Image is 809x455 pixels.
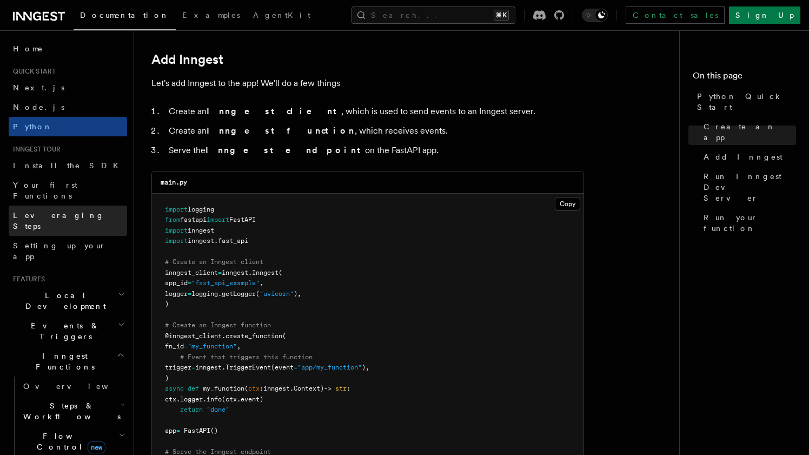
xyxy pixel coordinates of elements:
li: Create an , which receives events. [165,123,584,139]
span: inngest [188,237,214,245]
span: "uvicorn" [260,290,294,298]
span: . [248,269,252,276]
span: () [210,427,218,434]
span: FastAPI [184,427,210,434]
a: Install the SDK [9,156,127,175]
span: info [207,395,222,403]
span: -> [324,385,331,392]
span: # Create an Inngest function [165,321,271,329]
a: Run your function [699,208,796,238]
span: inngest. [195,364,226,371]
span: ctx [248,385,260,392]
span: Features [9,275,45,283]
span: Run your function [704,212,796,234]
a: Create an app [699,117,796,147]
span: (event [271,364,294,371]
span: Flow Control [19,431,119,452]
span: str [335,385,347,392]
a: Documentation [74,3,176,30]
span: TriggerEvent [226,364,271,371]
span: # Event that triggers this function [180,353,313,361]
span: . [203,395,207,403]
span: Run Inngest Dev Server [704,171,796,203]
span: Quick start [9,67,56,76]
span: def [188,385,199,392]
span: Your first Functions [13,181,77,200]
span: ( [282,332,286,340]
span: Events & Triggers [9,320,118,342]
span: = [176,427,180,434]
span: Examples [182,11,240,19]
span: = [191,364,195,371]
a: Home [9,39,127,58]
span: app [165,427,176,434]
span: FastAPI [229,216,256,223]
a: Add Inngest [699,147,796,167]
span: import [165,237,188,245]
a: Run Inngest Dev Server [699,167,796,208]
span: = [188,290,191,298]
span: Setting up your app [13,241,106,261]
a: Add Inngest [151,52,223,67]
span: , [260,279,263,287]
span: return [180,406,203,413]
span: Context) [294,385,324,392]
span: Local Development [9,290,118,312]
span: fast_api [218,237,248,245]
span: ), [294,290,301,298]
span: (ctx.event) [222,395,263,403]
strong: Inngest endpoint [205,145,365,155]
span: Add Inngest [704,151,783,162]
a: Examples [176,3,247,29]
span: Install the SDK [13,161,125,170]
span: inngest [188,227,214,234]
span: : [347,385,350,392]
span: . [290,385,294,392]
p: Let's add Inngest to the app! We'll do a few things [151,76,584,91]
span: ( [244,385,248,392]
span: app_id [165,279,188,287]
span: "done" [207,406,229,413]
a: Node.js [9,97,127,117]
span: import [165,206,188,213]
button: Steps & Workflows [19,396,127,426]
span: inngest [263,385,290,392]
a: Contact sales [626,6,725,24]
span: logging. [191,290,222,298]
span: "fast_api_example" [191,279,260,287]
span: Home [13,43,43,54]
span: import [165,227,188,234]
a: AgentKit [247,3,317,29]
button: Search...⌘K [352,6,515,24]
span: from [165,216,180,223]
span: Next.js [13,83,64,92]
li: Create an , which is used to send events to an Inngest server. [165,104,584,119]
span: inngest [222,269,248,276]
span: : [260,385,263,392]
span: Python [13,122,52,131]
span: = [188,279,191,287]
span: ctx [165,395,176,403]
button: Toggle dark mode [582,9,608,22]
span: Steps & Workflows [19,400,121,422]
button: Inngest Functions [9,346,127,377]
span: fn_id [165,342,184,350]
span: Python Quick Start [697,91,796,113]
button: Copy [555,197,580,211]
kbd: ⌘K [494,10,509,21]
span: Leveraging Steps [13,211,104,230]
a: Next.js [9,78,127,97]
span: inngest_client [165,269,218,276]
span: async [165,385,184,392]
span: getLogger [222,290,256,298]
span: trigger [165,364,191,371]
a: Sign Up [729,6,800,24]
span: logger [165,290,188,298]
h4: On this page [693,69,796,87]
strong: Inngest client [207,106,341,116]
button: Events & Triggers [9,316,127,346]
strong: Inngest function [207,126,355,136]
a: Setting up your app [9,236,127,266]
span: Inngest [252,269,278,276]
span: logger [180,395,203,403]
